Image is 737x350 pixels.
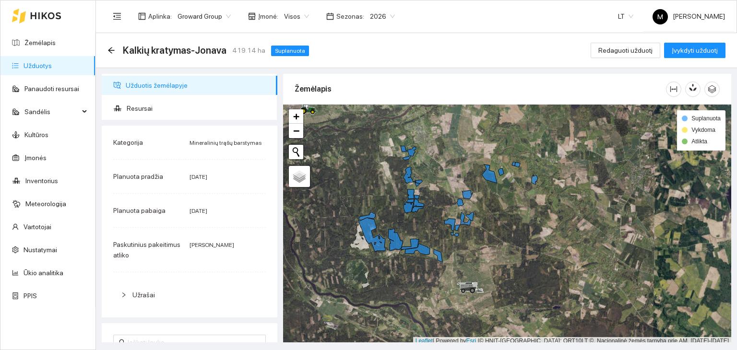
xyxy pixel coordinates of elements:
span: Užrašai [132,291,155,299]
span: shop [248,12,256,20]
span: Suplanuota [691,115,721,122]
span: Visos [284,9,309,23]
span: Mineralinių trąšų barstymas [190,140,262,146]
span: 2026 [370,9,395,23]
a: Meteorologija [25,200,66,208]
span: Sandėlis [24,102,79,121]
a: PPIS [24,292,37,300]
a: Zoom in [289,109,303,124]
div: Žemėlapis [295,75,666,103]
a: Ūkio analitika [24,269,63,277]
span: Sezonas : [336,11,364,22]
span: search [119,339,126,346]
a: Vartotojai [24,223,51,231]
span: + [293,110,299,122]
span: Planuota pradžia [113,173,163,180]
span: layout [138,12,146,20]
span: Įvykdyti užduotį [672,45,718,56]
span: | [478,338,479,344]
a: Leaflet [416,338,433,344]
span: Įmonė : [258,11,278,22]
a: Inventorius [25,177,58,185]
a: Panaudoti resursai [24,85,79,93]
span: Užduotis žemėlapyje [126,76,270,95]
span: calendar [326,12,334,20]
a: Redaguoti užduotį [591,47,660,54]
div: | Powered by © HNIT-[GEOGRAPHIC_DATA]; ORT10LT ©, Nacionalinė žemės tarnyba prie AM, [DATE]-[DATE] [413,337,731,345]
span: column-width [666,85,681,93]
span: Paskutinius pakeitimus atliko [113,241,180,259]
span: [PERSON_NAME] [653,12,725,20]
button: menu-fold [107,7,127,26]
span: Vykdoma [691,127,715,133]
span: Suplanuota [271,46,309,56]
span: menu-fold [113,12,121,21]
span: arrow-left [107,47,115,54]
div: Užrašai [113,284,266,306]
span: Redaguoti užduotį [598,45,653,56]
span: Kategorija [113,139,143,146]
button: Įvykdyti užduotį [664,43,725,58]
span: right [121,292,127,298]
input: Ieškoti lauko [128,337,260,348]
span: [DATE] [190,174,207,180]
span: Atlikta [691,138,707,145]
button: column-width [666,82,681,97]
a: Nustatymai [24,246,57,254]
span: 419.14 ha [232,45,265,56]
a: Žemėlapis [24,39,56,47]
button: Initiate a new search [289,145,303,159]
span: Groward Group [178,9,231,23]
span: [DATE] [190,208,207,214]
a: Layers [289,166,310,187]
span: [PERSON_NAME] [190,242,234,248]
span: Aplinka : [148,11,172,22]
span: Resursai [127,99,270,118]
a: Esri [466,338,476,344]
a: Zoom out [289,124,303,138]
span: M [657,9,663,24]
span: Kalkių kratymas-Jonava [123,43,226,58]
a: Užduotys [24,62,52,70]
a: Kultūros [24,131,48,139]
span: − [293,125,299,137]
a: Įmonės [24,154,47,162]
span: LT [618,9,633,23]
div: Atgal [107,47,115,55]
button: Redaguoti užduotį [591,43,660,58]
span: Planuota pabaiga [113,207,166,214]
